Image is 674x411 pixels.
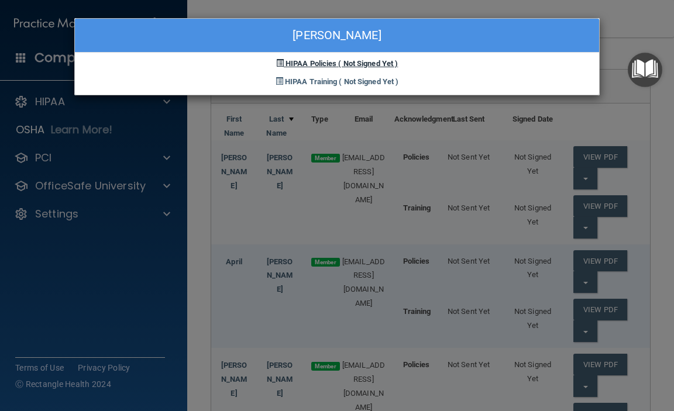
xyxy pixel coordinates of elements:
[286,59,336,68] span: HIPAA Policies
[339,77,398,86] span: ( Not Signed Yet )
[285,77,337,86] span: HIPAA Training
[338,59,398,68] span: ( Not Signed Yet )
[472,350,660,396] iframe: Drift Widget Chat Controller
[75,19,599,53] div: [PERSON_NAME]
[628,53,662,87] button: Open Resource Center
